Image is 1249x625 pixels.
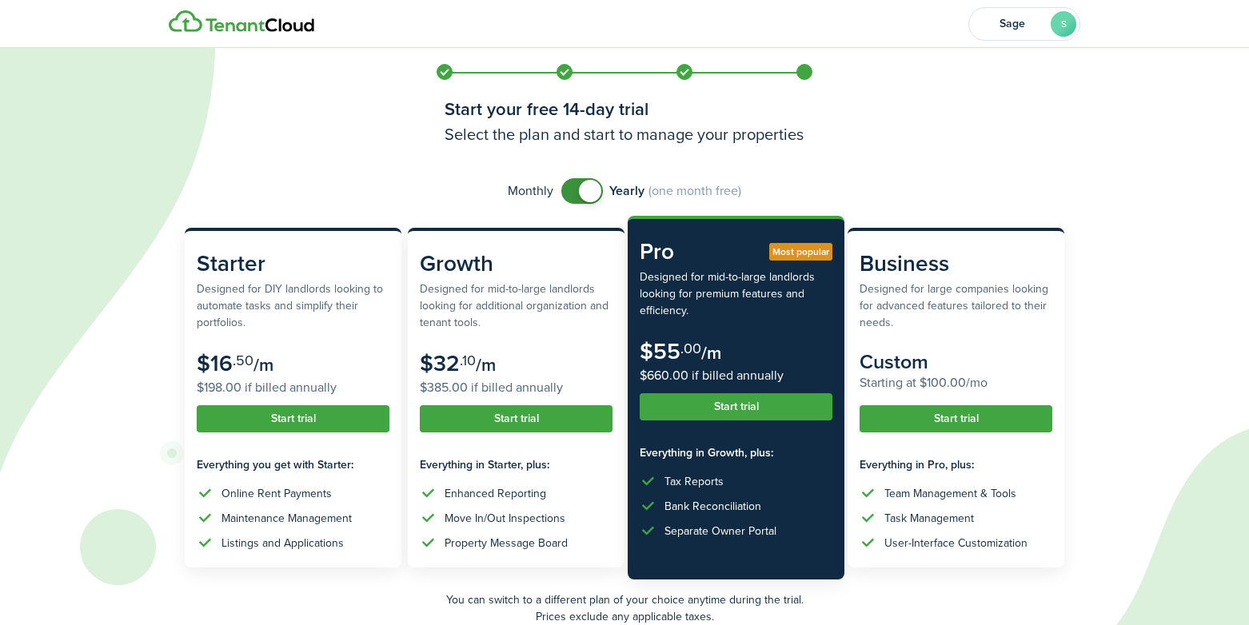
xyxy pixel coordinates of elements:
[860,373,1052,392] subscription-pricing-card-price-annual: Starting at $100.00/mo
[420,456,613,473] subscription-pricing-card-features-title: Everything in Starter, plus:
[884,510,974,527] div: Task Management
[640,393,832,420] button: Start trial
[221,535,344,551] div: Listings and Applications
[640,444,832,461] subscription-pricing-card-features-title: Everything in Growth, plus:
[233,350,253,371] subscription-pricing-card-price-cents: .50
[860,247,1052,281] subscription-pricing-card-title: Business
[680,338,701,359] subscription-pricing-card-price-cents: .00
[664,523,776,539] div: Separate Owner Portal
[860,456,1052,473] subscription-pricing-card-features-title: Everything in Pro, plus:
[445,535,568,551] div: Property Message Board
[1051,11,1076,37] avatar-text: S
[197,456,389,473] subscription-pricing-card-features-title: Everything you get with Starter:
[445,122,804,146] h3: Select the plan and start to manage your properties
[772,245,829,259] span: Most popular
[221,485,332,502] div: Online Rent Payments
[640,366,832,385] subscription-pricing-card-price-annual: $660.00 if billed annually
[420,247,613,281] subscription-pricing-card-title: Growth
[640,335,680,368] subscription-pricing-card-price-amount: $55
[420,405,613,432] button: Start trial
[197,405,389,432] button: Start trial
[860,281,1052,331] subscription-pricing-card-description: Designed for large companies looking for advanced features tailored to their needs.
[420,281,613,331] subscription-pricing-card-description: Designed for mid-to-large landlords looking for additional organization and tenant tools.
[197,281,389,331] subscription-pricing-card-description: Designed for DIY landlords looking to automate tasks and simplify their portfolios.
[445,96,804,122] h1: Start your free 14-day trial
[169,10,314,33] img: Logo
[884,535,1028,551] div: User-Interface Customization
[508,181,553,201] span: Monthly
[197,247,389,281] subscription-pricing-card-title: Starter
[420,378,613,397] subscription-pricing-card-price-annual: $385.00 if billed annually
[980,18,1044,30] span: Sage
[445,485,546,502] div: Enhanced Reporting
[197,347,233,380] subscription-pricing-card-price-amount: $16
[253,352,273,378] subscription-pricing-card-price-period: /m
[860,347,928,376] subscription-pricing-card-price-amount: Custom
[460,350,476,371] subscription-pricing-card-price-cents: .10
[664,498,761,515] div: Bank Reconciliation
[640,269,832,319] subscription-pricing-card-description: Designed for mid-to-large landlords looking for premium features and efficiency.
[445,510,565,527] div: Move In/Out Inspections
[197,378,389,397] subscription-pricing-card-price-annual: $198.00 if billed annually
[420,347,460,380] subscription-pricing-card-price-amount: $32
[884,485,1016,502] div: Team Management & Tools
[860,405,1052,432] button: Start trial
[640,235,832,269] subscription-pricing-card-title: Pro
[476,352,496,378] subscription-pricing-card-price-period: /m
[701,340,721,366] subscription-pricing-card-price-period: /m
[221,510,352,527] div: Maintenance Management
[968,7,1080,41] button: Open menu
[664,473,724,490] div: Tax Reports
